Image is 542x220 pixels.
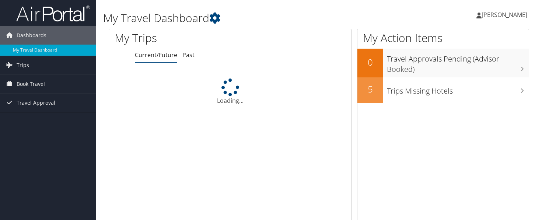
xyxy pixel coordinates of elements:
a: 5Trips Missing Hotels [357,77,529,103]
h2: 5 [357,83,383,95]
h1: My Travel Dashboard [103,10,391,26]
a: [PERSON_NAME] [476,4,535,26]
a: Current/Future [135,51,177,59]
span: Book Travel [17,75,45,93]
h2: 0 [357,56,383,69]
h1: My Trips [115,30,245,46]
h1: My Action Items [357,30,529,46]
span: Trips [17,56,29,74]
span: [PERSON_NAME] [482,11,527,19]
a: Past [182,51,195,59]
span: Dashboards [17,26,46,45]
span: Travel Approval [17,94,55,112]
h3: Trips Missing Hotels [387,82,529,96]
a: 0Travel Approvals Pending (Advisor Booked) [357,49,529,77]
div: Loading... [109,78,351,105]
h3: Travel Approvals Pending (Advisor Booked) [387,50,529,74]
img: airportal-logo.png [16,5,90,22]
